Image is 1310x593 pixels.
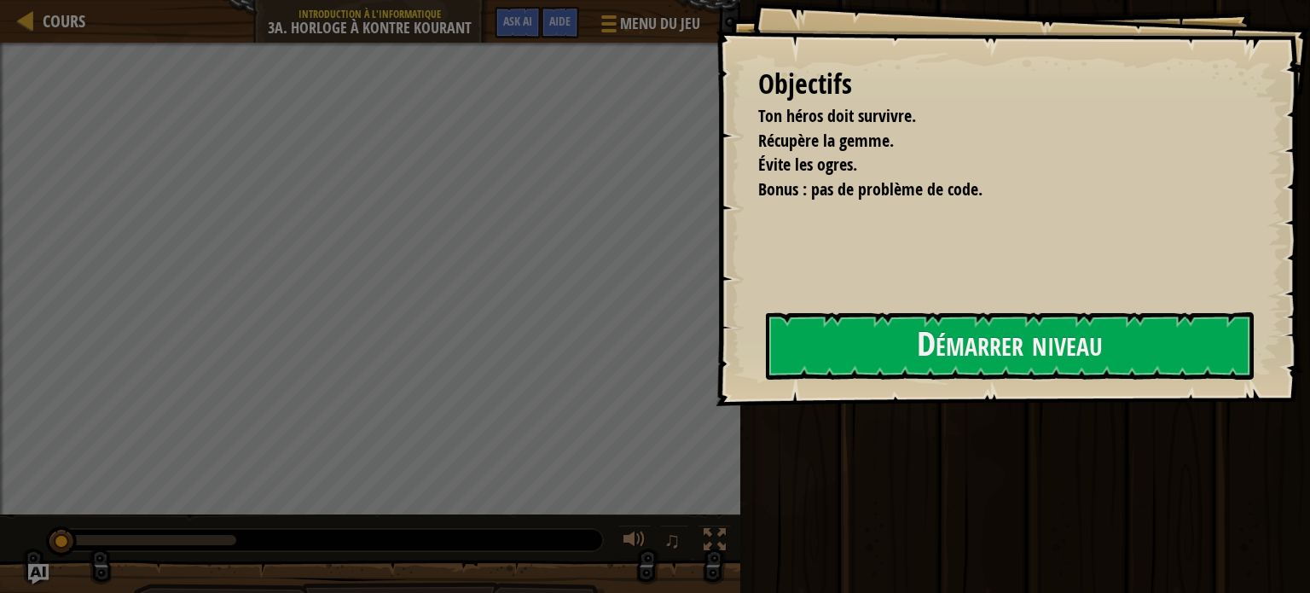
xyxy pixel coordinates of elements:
[620,13,700,35] span: Menu du jeu
[737,129,1246,154] li: Récupère la gemme.
[28,564,49,584] button: Ask AI
[495,7,541,38] button: Ask AI
[588,7,710,47] button: Menu du jeu
[660,525,689,560] button: ♫
[503,13,532,29] span: Ask AI
[758,65,1250,104] div: Objectifs
[766,312,1254,380] button: Démarrer niveau
[758,153,857,176] span: Évite les ogres.
[737,104,1246,129] li: Ton héros doit survivre.
[737,177,1246,202] li: Bonus : pas de problème de code.
[549,13,571,29] span: Aide
[758,129,894,152] span: Récupère la gemme.
[664,527,681,553] span: ♫
[34,9,85,32] a: Cours
[43,9,85,32] span: Cours
[698,525,732,560] button: Basculer en plein écran
[758,104,916,127] span: Ton héros doit survivre.
[737,153,1246,177] li: Évite les ogres.
[758,177,982,201] span: Bonus : pas de problème de code.
[617,525,652,560] button: Ajuster le volume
